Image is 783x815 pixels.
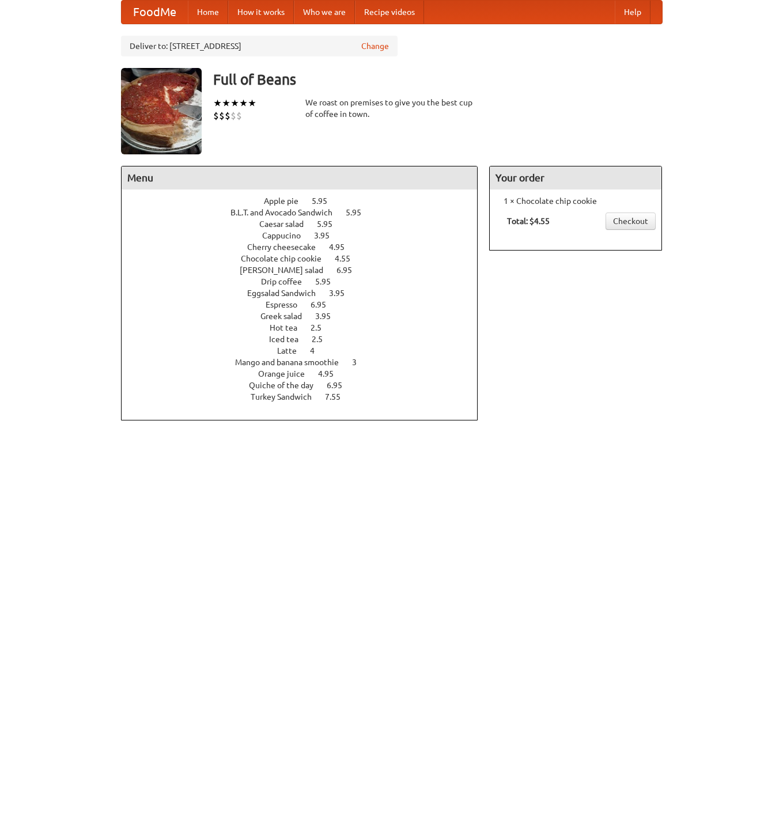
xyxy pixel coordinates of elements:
[312,196,339,206] span: 5.95
[236,109,242,122] li: $
[249,381,325,390] span: Quiche of the day
[264,196,310,206] span: Apple pie
[230,208,383,217] a: B.L.T. and Avocado Sandwich 5.95
[258,369,355,378] a: Orange juice 4.95
[213,68,663,91] h3: Full of Beans
[230,109,236,122] li: $
[241,254,372,263] a: Chocolate chip cookie 4.55
[121,68,202,154] img: angular.jpg
[239,97,248,109] li: ★
[241,254,333,263] span: Chocolate chip cookie
[329,289,356,298] span: 3.95
[122,166,478,189] h4: Menu
[240,266,335,275] span: [PERSON_NAME] salad
[336,266,364,275] span: 6.95
[259,219,315,229] span: Caesar salad
[230,208,344,217] span: B.L.T. and Avocado Sandwich
[260,312,313,321] span: Greek salad
[314,231,341,240] span: 3.95
[507,217,550,226] b: Total: $4.55
[346,208,373,217] span: 5.95
[266,300,309,309] span: Espresso
[606,213,656,230] a: Checkout
[235,358,378,367] a: Mango and banana smoothie 3
[269,335,310,344] span: Iced tea
[490,166,661,189] h4: Your order
[228,1,294,24] a: How it works
[266,300,347,309] a: Espresso 6.95
[121,36,398,56] div: Deliver to: [STREET_ADDRESS]
[261,277,313,286] span: Drip coffee
[361,40,389,52] a: Change
[240,266,373,275] a: [PERSON_NAME] salad 6.95
[247,289,327,298] span: Eggsalad Sandwich
[230,97,239,109] li: ★
[312,335,334,344] span: 2.5
[311,323,333,332] span: 2.5
[294,1,355,24] a: Who we are
[249,381,364,390] a: Quiche of the day 6.95
[277,346,308,355] span: Latte
[261,277,352,286] a: Drip coffee 5.95
[225,109,230,122] li: $
[615,1,650,24] a: Help
[251,392,323,401] span: Turkey Sandwich
[310,346,326,355] span: 4
[248,97,256,109] li: ★
[315,312,342,321] span: 3.95
[247,289,366,298] a: Eggsalad Sandwich 3.95
[270,323,309,332] span: Hot tea
[325,392,352,401] span: 7.55
[277,346,336,355] a: Latte 4
[270,323,343,332] a: Hot tea 2.5
[318,369,345,378] span: 4.95
[262,231,312,240] span: Cappucino
[260,312,352,321] a: Greek salad 3.95
[247,242,366,252] a: Cherry cheesecake 4.95
[258,369,316,378] span: Orange juice
[269,335,344,344] a: Iced tea 2.5
[222,97,230,109] li: ★
[213,97,222,109] li: ★
[219,109,225,122] li: $
[317,219,344,229] span: 5.95
[352,358,368,367] span: 3
[311,300,338,309] span: 6.95
[259,219,354,229] a: Caesar salad 5.95
[327,381,354,390] span: 6.95
[213,109,219,122] li: $
[305,97,478,120] div: We roast on premises to give you the best cup of coffee in town.
[355,1,424,24] a: Recipe videos
[188,1,228,24] a: Home
[235,358,350,367] span: Mango and banana smoothie
[335,254,362,263] span: 4.55
[251,392,362,401] a: Turkey Sandwich 7.55
[329,242,356,252] span: 4.95
[495,195,656,207] li: 1 × Chocolate chip cookie
[262,231,351,240] a: Cappucino 3.95
[122,1,188,24] a: FoodMe
[247,242,327,252] span: Cherry cheesecake
[264,196,349,206] a: Apple pie 5.95
[315,277,342,286] span: 5.95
